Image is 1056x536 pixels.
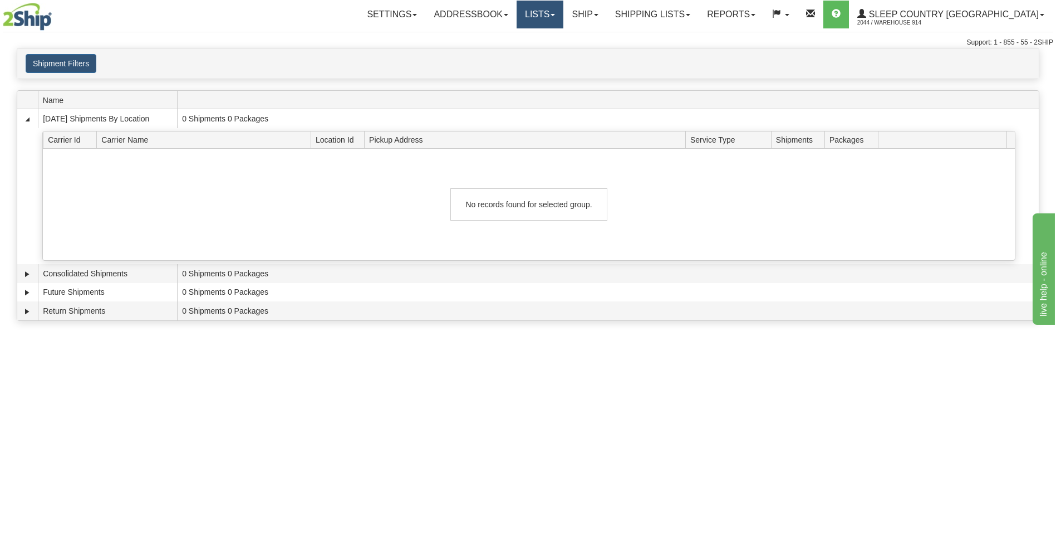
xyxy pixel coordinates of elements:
span: Carrier Name [101,131,311,148]
div: live help - online [8,7,103,20]
td: 0 Shipments 0 Packages [177,283,1039,302]
a: Settings [358,1,425,28]
span: Packages [829,131,878,148]
span: Name [43,91,177,109]
a: Reports [699,1,764,28]
a: Addressbook [425,1,517,28]
a: Expand [22,287,33,298]
span: Carrier Id [48,131,97,148]
div: Support: 1 - 855 - 55 - 2SHIP [3,38,1053,47]
span: Service Type [690,131,771,148]
span: 2044 / Warehouse 914 [857,17,941,28]
span: Pickup Address [369,131,685,148]
a: Ship [563,1,606,28]
img: logo2044.jpg [3,3,52,31]
td: Return Shipments [38,301,177,320]
a: Collapse [22,114,33,125]
span: Location Id [316,131,365,148]
td: Future Shipments [38,283,177,302]
div: No records found for selected group. [450,188,607,221]
td: [DATE] Shipments By Location [38,109,177,128]
span: Sleep Country [GEOGRAPHIC_DATA] [866,9,1039,19]
a: Lists [517,1,563,28]
td: Consolidated Shipments [38,264,177,283]
td: 0 Shipments 0 Packages [177,264,1039,283]
button: Shipment Filters [26,54,96,73]
a: Shipping lists [607,1,699,28]
a: Sleep Country [GEOGRAPHIC_DATA] 2044 / Warehouse 914 [849,1,1053,28]
td: 0 Shipments 0 Packages [177,109,1039,128]
a: Expand [22,269,33,280]
iframe: chat widget [1030,211,1055,325]
span: Shipments [776,131,825,148]
a: Expand [22,306,33,317]
td: 0 Shipments 0 Packages [177,301,1039,320]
